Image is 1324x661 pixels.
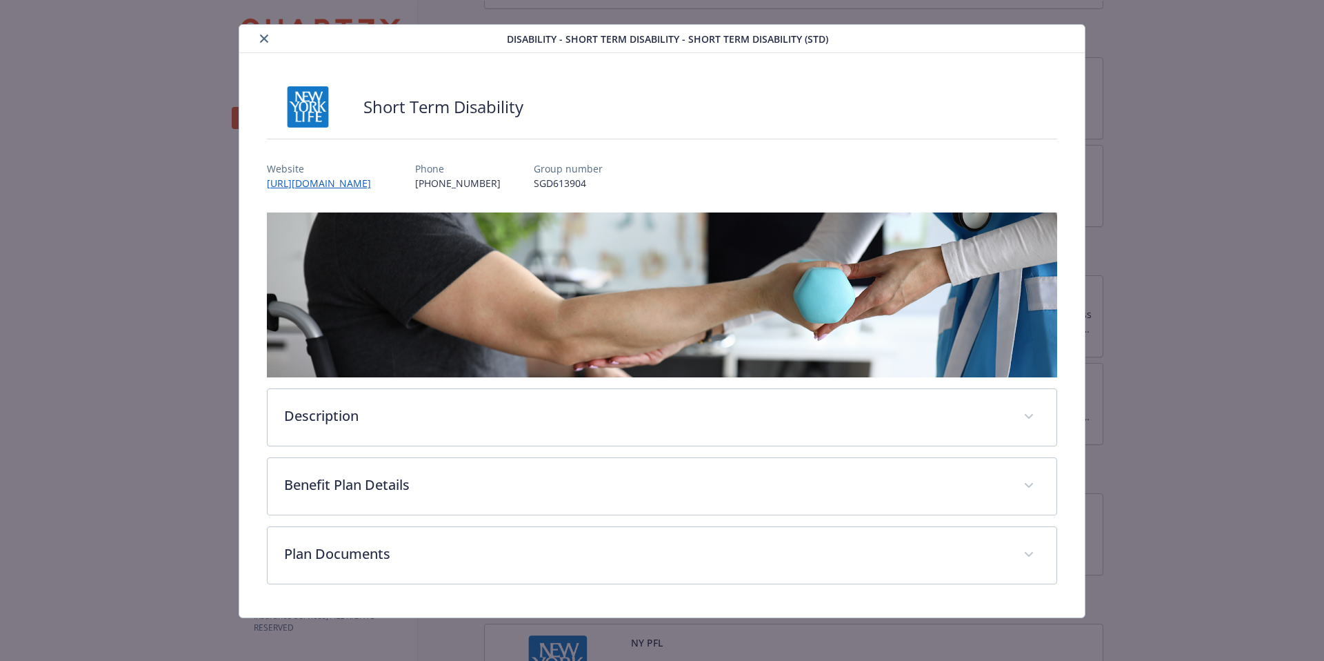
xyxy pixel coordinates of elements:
p: Benefit Plan Details [284,475,1007,495]
p: Group number [534,161,603,176]
p: Plan Documents [284,544,1007,564]
button: close [256,30,272,47]
img: banner [267,213,1058,377]
p: Phone [415,161,501,176]
a: [URL][DOMAIN_NAME] [267,177,382,190]
div: details for plan Disability - Short Term Disability - Short Term Disability (STD) [132,24,1192,618]
p: SGD613904 [534,176,603,190]
img: New York Life Insurance Company [267,86,350,128]
div: Plan Documents [268,527,1057,584]
span: Disability - Short Term Disability - Short Term Disability (STD) [507,32,828,46]
p: Website [267,161,382,176]
h2: Short Term Disability [363,95,523,119]
div: Benefit Plan Details [268,458,1057,515]
p: [PHONE_NUMBER] [415,176,501,190]
div: Description [268,389,1057,446]
p: Description [284,406,1007,426]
